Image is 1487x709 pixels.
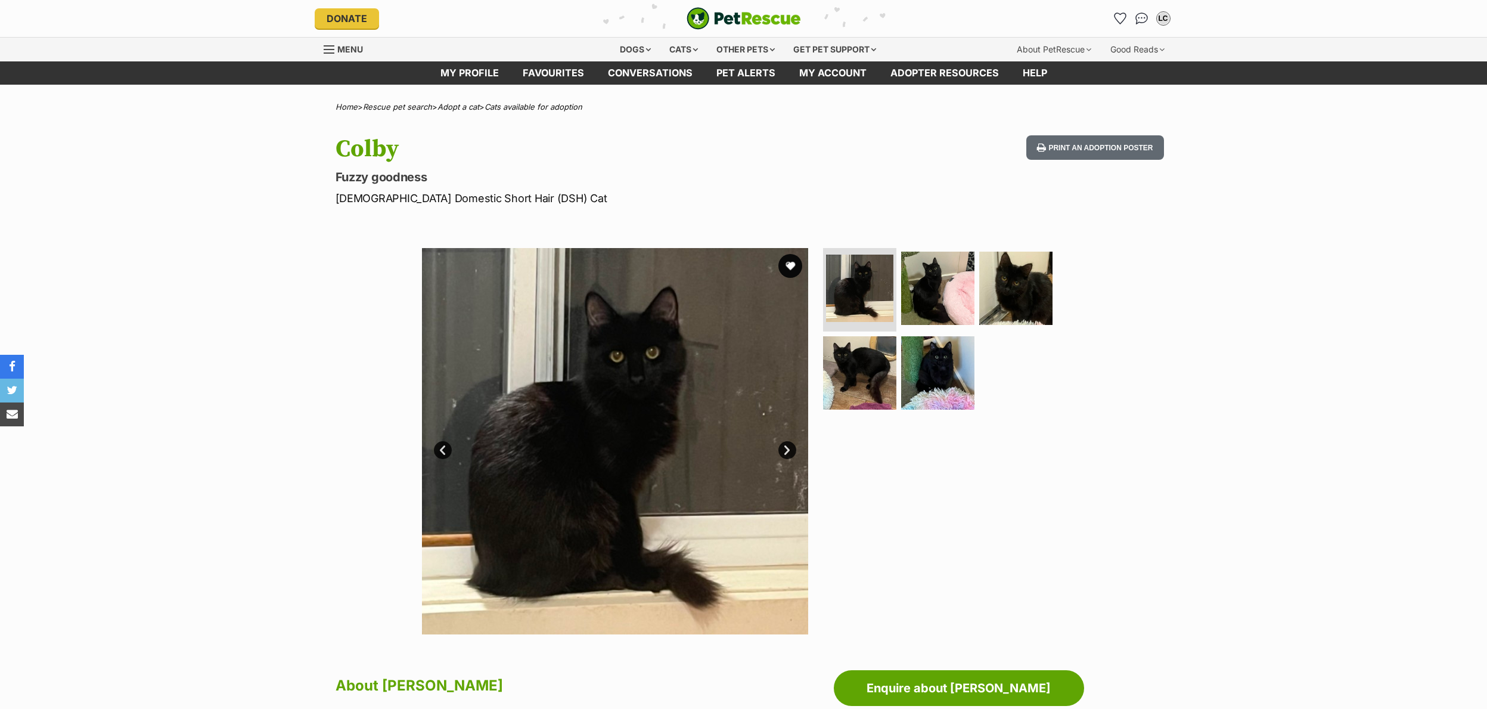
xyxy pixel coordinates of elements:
[834,670,1084,706] a: Enquire about [PERSON_NAME]
[336,169,840,185] p: Fuzzy goodness
[785,38,884,61] div: Get pet support
[485,102,582,112] a: Cats available for adoption
[336,673,828,699] h2: About [PERSON_NAME]
[1157,13,1169,24] div: LC
[336,102,358,112] a: Home
[787,61,878,85] a: My account
[429,61,511,85] a: My profile
[363,102,432,112] a: Rescue pet search
[901,336,974,410] img: Photo of Colby
[434,441,452,459] a: Prev
[511,61,596,85] a: Favourites
[979,252,1053,325] img: Photo of Colby
[596,61,704,85] a: conversations
[1132,9,1151,28] a: Conversations
[611,38,659,61] div: Dogs
[306,103,1182,112] div: > > >
[823,336,896,410] img: Photo of Colby
[778,254,802,278] button: favourite
[1111,9,1173,28] ul: Account quick links
[1026,135,1163,160] button: Print an adoption poster
[687,7,801,30] img: logo-cat-932fe2b9b8326f06289b0f2fb663e598f794de774fb13d1741a6617ecf9a85b4.svg
[687,7,801,30] a: PetRescue
[1008,38,1100,61] div: About PetRescue
[826,255,893,322] img: Photo of Colby
[336,190,840,206] p: [DEMOGRAPHIC_DATA] Domestic Short Hair (DSH) Cat
[708,38,783,61] div: Other pets
[337,44,363,54] span: Menu
[901,252,974,325] img: Photo of Colby
[661,38,706,61] div: Cats
[315,8,379,29] a: Donate
[1102,38,1173,61] div: Good Reads
[437,102,479,112] a: Adopt a cat
[878,61,1011,85] a: Adopter resources
[336,135,840,163] h1: Colby
[422,248,808,634] img: Photo of Colby
[778,441,796,459] a: Next
[704,61,787,85] a: Pet alerts
[1135,13,1148,24] img: chat-41dd97257d64d25036548639549fe6c8038ab92f7586957e7f3b1b290dea8141.svg
[324,38,371,59] a: Menu
[1154,9,1173,28] button: My account
[1011,61,1059,85] a: Help
[1111,9,1130,28] a: Favourites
